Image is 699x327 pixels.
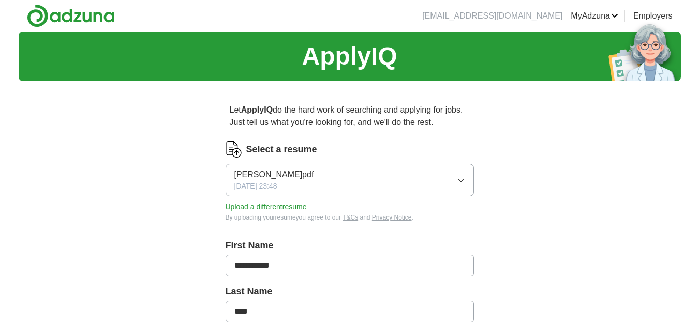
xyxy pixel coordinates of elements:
label: Select a resume [246,143,317,157]
a: T&Cs [343,214,358,221]
button: [PERSON_NAME]pdf[DATE] 23:48 [226,164,474,196]
img: CV Icon [226,141,242,158]
p: Let do the hard work of searching and applying for jobs. Just tell us what you're looking for, an... [226,100,474,133]
img: Adzuna logo [27,4,115,27]
button: Upload a differentresume [226,201,307,212]
span: [PERSON_NAME]pdf [234,168,314,181]
a: Employers [633,10,673,22]
span: [DATE] 23:48 [234,181,277,192]
label: Last Name [226,285,474,299]
a: Privacy Notice [372,214,412,221]
label: First Name [226,239,474,253]
strong: ApplyIQ [241,105,273,114]
h1: ApplyIQ [302,38,397,75]
a: MyAdzuna [571,10,618,22]
div: By uploading your resume you agree to our and . [226,213,474,222]
li: [EMAIL_ADDRESS][DOMAIN_NAME] [422,10,562,22]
